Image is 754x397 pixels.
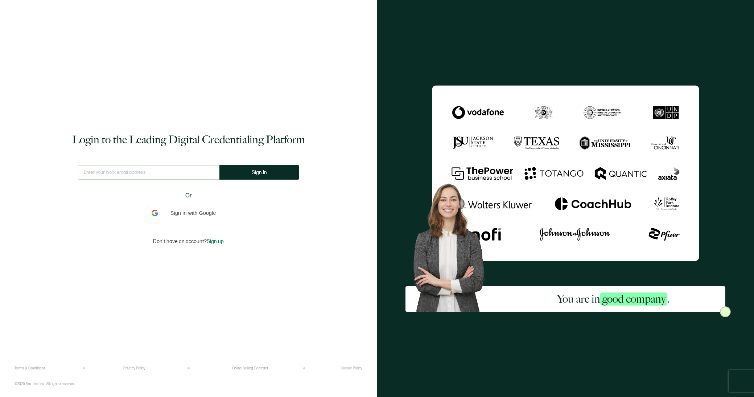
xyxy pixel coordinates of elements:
img: Sertifier Login - You are in <span class="strong-h">good company</span>. Hero [405,177,501,312]
span: good company [600,292,667,306]
a: Privacy Policy [123,366,145,371]
span: Sign in with Google [161,209,226,217]
span: Sign In [252,170,267,175]
span: Or [185,191,192,200]
h1: Login to the Leading Digital Credentialing Platform [72,132,305,147]
img: Sertifier Login - You are in <span class="strong-h">good company</span>. [432,85,699,261]
button: Sign In [219,165,299,180]
a: Online Selling Contract [232,366,268,371]
a: Terms & Conditions [15,366,45,371]
p: ©2025 Sertifier Inc.. All rights reserved. [15,382,76,386]
div: Sign in with Google [147,206,230,220]
a: Cookie Policy [341,366,362,371]
input: Enter your work email address [78,165,219,180]
h2: You are in . [557,292,670,306]
img: Sertifier Login [720,306,731,317]
span: Sign up [207,238,224,245]
p: Don't have an account? [153,238,224,245]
